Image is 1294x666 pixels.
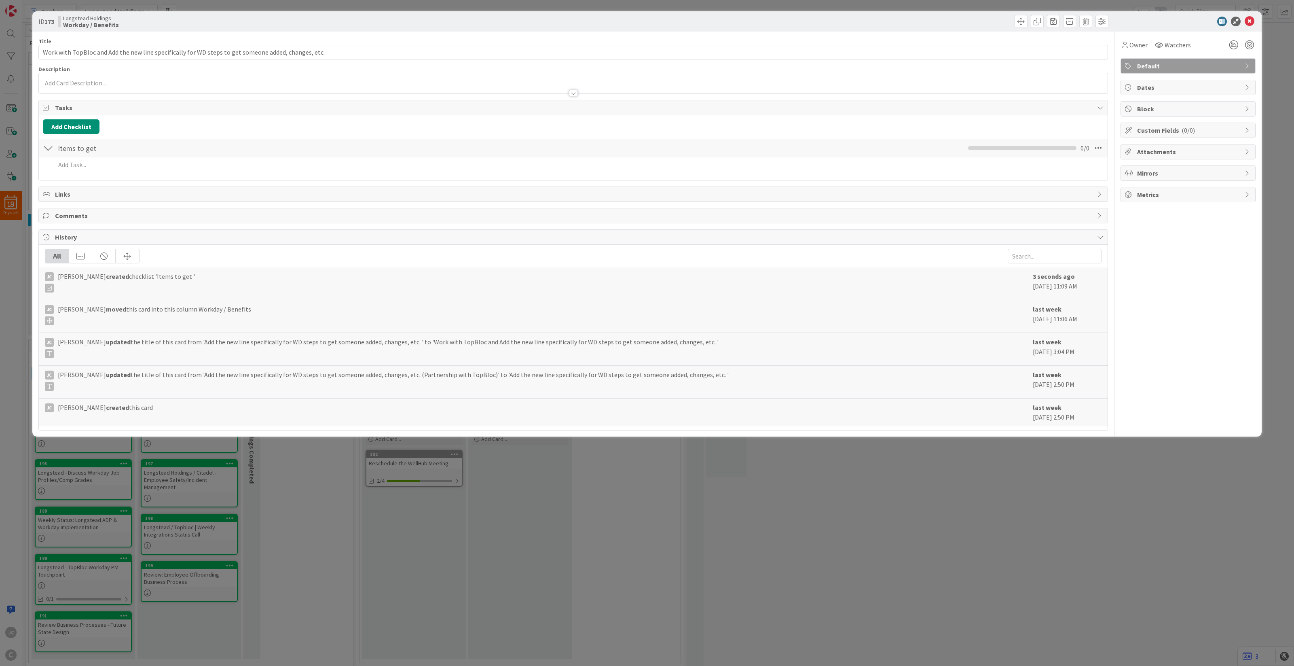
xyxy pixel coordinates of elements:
span: Tasks [55,103,1093,112]
b: last week [1033,403,1061,411]
div: [DATE] 3:04 PM [1033,337,1102,361]
div: [DATE] 11:09 AM [1033,271,1102,296]
span: Comments [55,211,1093,221]
span: [PERSON_NAME] the title of this card from 'Add the new line specifically for WD steps to get some... [58,370,729,391]
b: created [106,403,129,411]
div: [DATE] 2:50 PM [1033,403,1102,422]
b: last week [1033,338,1061,346]
span: Description [38,66,70,73]
b: last week [1033,305,1061,313]
b: 3 seconds ago [1033,272,1075,280]
div: [DATE] 2:50 PM [1033,370,1102,394]
div: [DATE] 11:06 AM [1033,304,1102,329]
input: type card name here... [38,45,1108,59]
b: Workday / Benefits [63,21,119,28]
span: [PERSON_NAME] the title of this card from 'Add the new line specifically for WD steps to get some... [58,337,719,358]
span: Custom Fields [1137,125,1241,135]
span: Metrics [1137,190,1241,199]
b: created [106,272,129,280]
span: ( 0/0 ) [1182,126,1195,134]
span: Attachments [1137,147,1241,157]
span: [PERSON_NAME] this card [58,403,153,412]
div: JC [45,403,54,412]
span: History [55,232,1093,242]
div: JC [45,305,54,314]
span: Watchers [1165,40,1191,50]
span: Dates [1137,83,1241,92]
input: Add Checklist... [55,141,237,155]
b: moved [106,305,126,313]
span: ID [38,17,54,26]
input: Search... [1008,249,1102,263]
span: Default [1137,61,1241,71]
div: JC [45,272,54,281]
span: Links [55,189,1093,199]
b: updated [106,338,131,346]
span: Mirrors [1137,168,1241,178]
span: [PERSON_NAME] this card into this column Workday / Benefits [58,304,251,325]
b: last week [1033,371,1061,379]
span: Owner [1129,40,1148,50]
div: JC [45,371,54,380]
button: Add Checklist [43,119,99,134]
span: Block [1137,104,1241,114]
div: JC [45,338,54,347]
label: Title [38,38,51,45]
span: [PERSON_NAME] checklist 'Items to get ' [58,271,195,293]
span: Longstead Holdings [63,15,119,21]
b: updated [106,371,131,379]
div: All [45,249,69,263]
b: 173 [44,17,54,25]
span: 0 / 0 [1080,143,1089,153]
